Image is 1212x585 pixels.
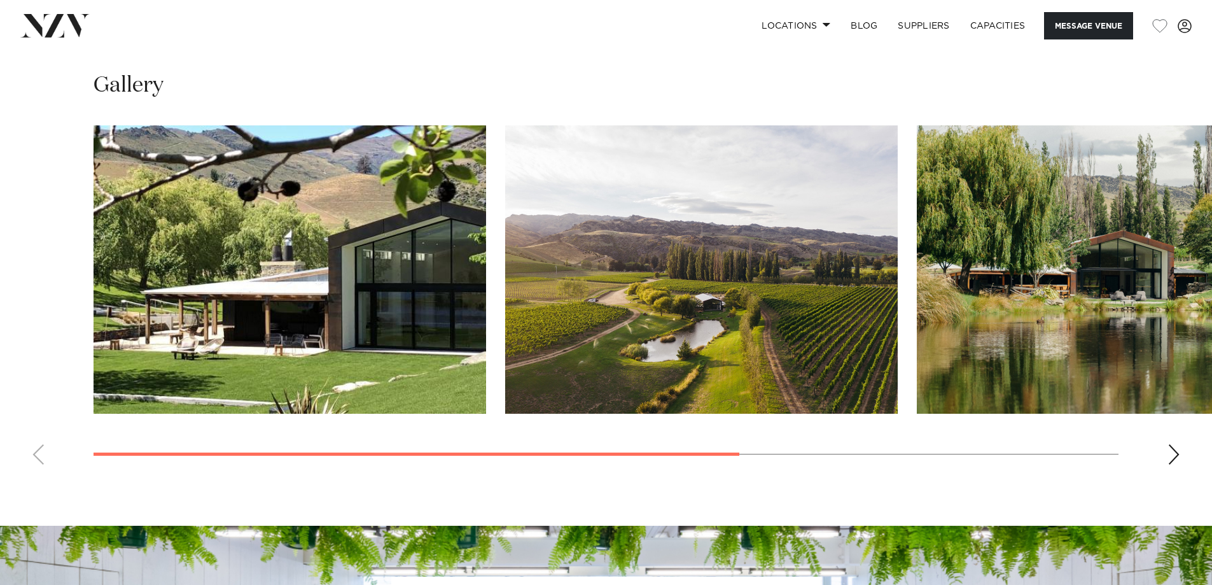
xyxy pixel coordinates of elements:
[960,12,1036,39] a: Capacities
[20,14,90,37] img: nzv-logo.png
[888,12,959,39] a: SUPPLIERS
[751,12,840,39] a: Locations
[505,125,898,414] swiper-slide: 2 / 4
[94,125,486,414] swiper-slide: 1 / 4
[840,12,888,39] a: BLOG
[1044,12,1133,39] button: Message Venue
[94,71,164,100] h2: Gallery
